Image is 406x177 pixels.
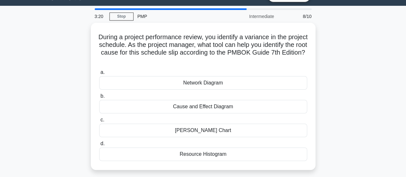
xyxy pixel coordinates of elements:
a: Stop [109,13,134,21]
div: Network Diagram [99,76,307,90]
div: 3:20 [91,10,109,23]
span: c. [100,117,104,122]
div: [PERSON_NAME] Chart [99,124,307,137]
div: Intermediate [222,10,278,23]
span: b. [100,93,105,99]
h5: During a project performance review, you identify a variance in the project schedule. As the proj... [99,33,308,65]
span: d. [100,141,105,146]
div: 8/10 [278,10,315,23]
span: a. [100,69,105,75]
div: PMP [134,10,222,23]
div: Resource Histogram [99,147,307,161]
div: Cause and Effect Diagram [99,100,307,113]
